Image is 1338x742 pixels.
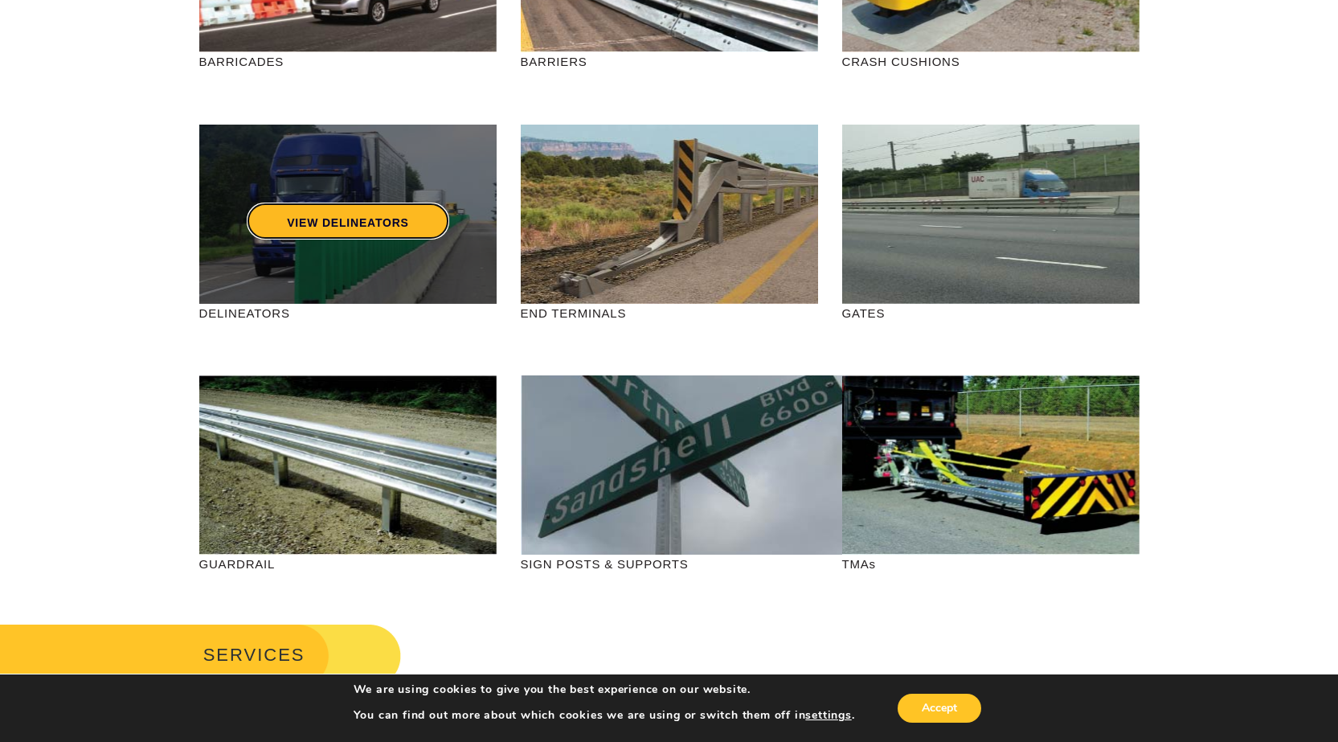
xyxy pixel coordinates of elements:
p: TMAs [842,555,1140,573]
p: BARRIERS [521,52,818,71]
p: CRASH CUSHIONS [842,52,1140,71]
p: BARRICADES [199,52,497,71]
p: GATES [842,304,1140,322]
p: You can find out more about which cookies we are using or switch them off in . [354,708,855,723]
p: END TERMINALS [521,304,818,322]
button: settings [805,708,851,723]
p: DELINEATORS [199,304,497,322]
p: GUARDRAIL [199,555,497,573]
p: We are using cookies to give you the best experience on our website. [354,683,855,697]
p: SIGN POSTS & SUPPORTS [521,555,818,573]
a: VIEW DELINEATORS [247,203,449,240]
button: Accept [898,694,981,723]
